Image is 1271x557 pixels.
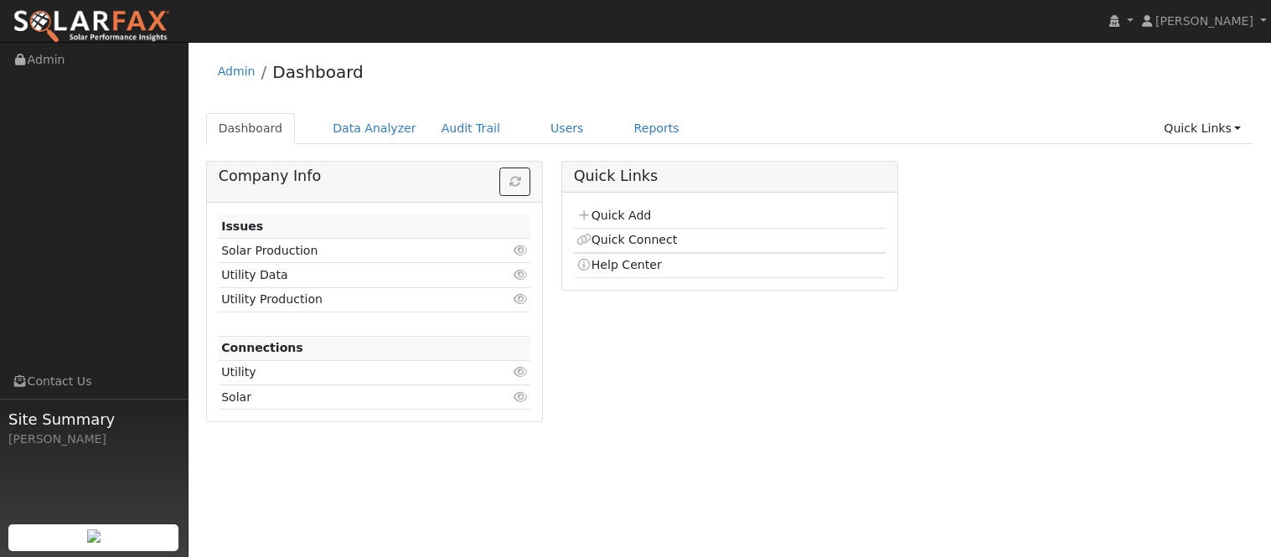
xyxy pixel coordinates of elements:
[218,64,256,78] a: Admin
[219,239,481,263] td: Solar Production
[219,168,531,185] h5: Company Info
[219,360,481,384] td: Utility
[320,113,429,144] a: Data Analyzer
[13,9,170,44] img: SolarFax
[513,269,528,281] i: Click to view
[513,245,528,256] i: Click to view
[221,341,303,354] strong: Connections
[429,113,513,144] a: Audit Trail
[272,62,364,82] a: Dashboard
[574,168,886,185] h5: Quick Links
[538,113,597,144] a: Users
[87,529,101,543] img: retrieve
[219,385,481,410] td: Solar
[513,366,528,378] i: Click to view
[576,258,662,271] a: Help Center
[8,431,179,448] div: [PERSON_NAME]
[513,293,528,305] i: Click to view
[1151,113,1253,144] a: Quick Links
[206,113,296,144] a: Dashboard
[622,113,692,144] a: Reports
[576,233,677,246] a: Quick Connect
[221,219,263,233] strong: Issues
[219,287,481,312] td: Utility Production
[8,408,179,431] span: Site Summary
[513,391,528,403] i: Click to view
[219,263,481,287] td: Utility Data
[1155,14,1253,28] span: [PERSON_NAME]
[576,209,651,222] a: Quick Add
